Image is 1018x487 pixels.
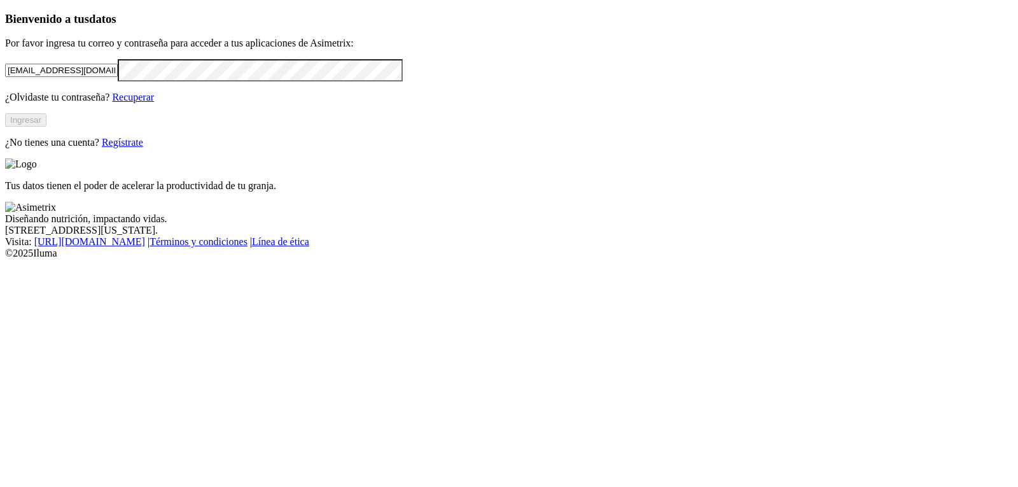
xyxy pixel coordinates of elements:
div: Diseñando nutrición, impactando vidas. [5,213,1013,225]
div: © 2025 Iluma [5,248,1013,259]
div: Visita : | | [5,236,1013,248]
p: ¿No tienes una cuenta? [5,137,1013,148]
div: [STREET_ADDRESS][US_STATE]. [5,225,1013,236]
a: [URL][DOMAIN_NAME] [34,236,145,247]
a: Recuperar [112,92,154,102]
img: Logo [5,159,37,170]
a: Regístrate [102,137,143,148]
a: Términos y condiciones [150,236,248,247]
h3: Bienvenido a tus [5,12,1013,26]
p: Por favor ingresa tu correo y contraseña para acceder a tus aplicaciones de Asimetrix: [5,38,1013,49]
input: Tu correo [5,64,118,77]
p: ¿Olvidaste tu contraseña? [5,92,1013,103]
span: datos [89,12,116,25]
img: Asimetrix [5,202,56,213]
button: Ingresar [5,113,46,127]
a: Línea de ética [252,236,309,247]
p: Tus datos tienen el poder de acelerar la productividad de tu granja. [5,180,1013,192]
